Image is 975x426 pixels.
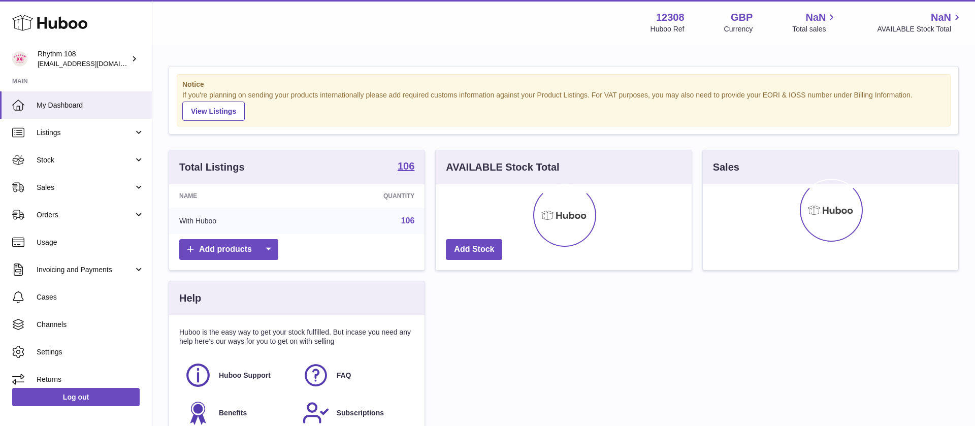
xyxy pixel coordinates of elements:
span: Subscriptions [337,408,384,418]
span: Cases [37,292,144,302]
th: Name [169,184,304,208]
img: orders@rhythm108.com [12,51,27,67]
div: Huboo Ref [651,24,685,34]
a: NaN AVAILABLE Stock Total [877,11,963,34]
span: FAQ [337,371,351,380]
span: Settings [37,347,144,357]
a: FAQ [302,362,410,389]
h3: Total Listings [179,160,245,174]
strong: Notice [182,80,945,89]
span: Stock [37,155,134,165]
h3: Sales [713,160,739,174]
strong: 12308 [656,11,685,24]
div: If you're planning on sending your products internationally please add required customs informati... [182,90,945,121]
a: Add products [179,239,278,260]
a: 106 [398,161,414,173]
p: Huboo is the easy way to get your stock fulfilled. But incase you need any help here's our ways f... [179,327,414,347]
span: Usage [37,238,144,247]
span: Sales [37,183,134,192]
span: NaN [931,11,951,24]
div: Currency [724,24,753,34]
span: Returns [37,375,144,384]
a: Log out [12,388,140,406]
span: My Dashboard [37,101,144,110]
span: Orders [37,210,134,220]
th: Quantity [304,184,425,208]
span: Invoicing and Payments [37,265,134,275]
strong: GBP [731,11,753,24]
div: Rhythm 108 [38,49,129,69]
span: Channels [37,320,144,330]
span: AVAILABLE Stock Total [877,24,963,34]
span: Benefits [219,408,247,418]
span: NaN [805,11,826,24]
h3: AVAILABLE Stock Total [446,160,559,174]
a: Add Stock [446,239,502,260]
span: Total sales [792,24,837,34]
span: Huboo Support [219,371,271,380]
span: Listings [37,128,134,138]
span: [EMAIL_ADDRESS][DOMAIN_NAME] [38,59,149,68]
a: Huboo Support [184,362,292,389]
h3: Help [179,291,201,305]
a: 106 [401,216,415,225]
td: With Huboo [169,208,304,234]
strong: 106 [398,161,414,171]
a: View Listings [182,102,245,121]
a: NaN Total sales [792,11,837,34]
